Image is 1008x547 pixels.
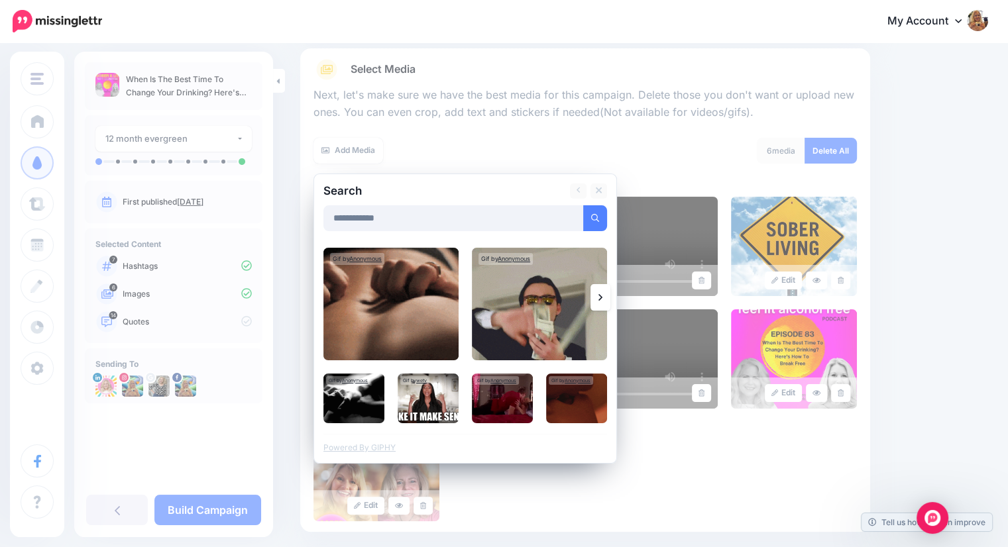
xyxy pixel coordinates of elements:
span: 6 [767,146,772,156]
span: Select Media [351,60,416,78]
img: ALV-UjXb_VubRJIUub1MEPHUfCEtZnIZzitCBV-N4kcSFLieqo1c1ruLqYChGmIrMLND8pUFrmw5L9Z1-uKeyvy4LiDRzHqbu... [148,375,170,397]
a: Powered By GIPHY [323,442,396,452]
a: Add Media [313,138,383,164]
a: Anonymous [498,255,530,262]
div: Gif by [478,253,533,265]
div: 12 month evergreen [105,131,236,146]
img: P6L9J6UGIBOYF1Q31I18Q3LUVOU2MQTI_large.jpg [731,309,857,409]
div: Gif by [475,376,519,385]
p: Hashtags [123,260,252,272]
a: Anonymous [565,377,590,383]
p: Quotes [123,316,252,328]
h4: Sending To [95,359,252,369]
span: 6 [109,283,117,291]
a: My Account [874,5,988,38]
a: Anonymous [349,255,382,262]
img: 1739373082602-84783.png [95,375,117,397]
a: Tell us how we can improve [862,513,992,531]
h4: Selected Content [95,239,252,249]
img: 409120128_796116799192385_158925825226012588_n-bsa147082.jpg [175,375,196,397]
a: Edit [765,272,803,289]
div: Gif by [330,253,384,265]
a: Select Media [313,59,857,80]
img: making out make love GIF [472,373,533,423]
img: 408312500_257133424046267_1288850335893324452_n-bsa147083.jpg [122,375,143,397]
p: Next, let's make sure we have the best media for this campaign. Delete those you don't want or up... [313,87,857,121]
img: menu.png [30,73,44,85]
div: Select Media [313,80,857,521]
a: Anonymous [342,377,368,383]
span: 7 [109,256,117,264]
a: Delete All [805,138,857,164]
div: Open Intercom Messenger [917,502,948,534]
button: 12 month evergreen [95,126,252,152]
a: Edit [347,497,385,515]
img: making love GIF [323,248,459,360]
p: When Is The Best Time To Change Your Drinking? Here's How To Break Free / EP 83 [126,73,252,99]
img: Make It Rain Money GIF [472,248,607,360]
div: Gif by [400,376,429,385]
img: Make It Happen Makes Sense GIF by We TV [398,373,459,423]
span: 14 [109,311,118,319]
div: Gif by [326,376,370,385]
img: Missinglettr [13,10,102,32]
a: Anonymous [490,377,516,383]
img: making love passion GIF [323,373,384,423]
p: First published [123,196,252,208]
img: sexy making love GIF [546,373,607,423]
img: 4WVWY72XQOUQG8HBQ4OE3TRU1EC8VF2T_large.jpg [313,422,439,521]
img: 4U3M1HSOTWMDVBRHQVAZBQ4OAAYR25KA_large.jpg [731,197,857,296]
img: 59b5af0041adf10dcd41ffe0094502af_thumb.jpg [95,73,119,97]
div: Gif by [549,376,593,385]
p: Images [123,288,252,300]
h2: Search [323,185,362,197]
div: media [757,138,805,164]
a: Edit [765,384,803,402]
a: [DATE] [177,197,203,207]
a: wetv [416,377,427,383]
